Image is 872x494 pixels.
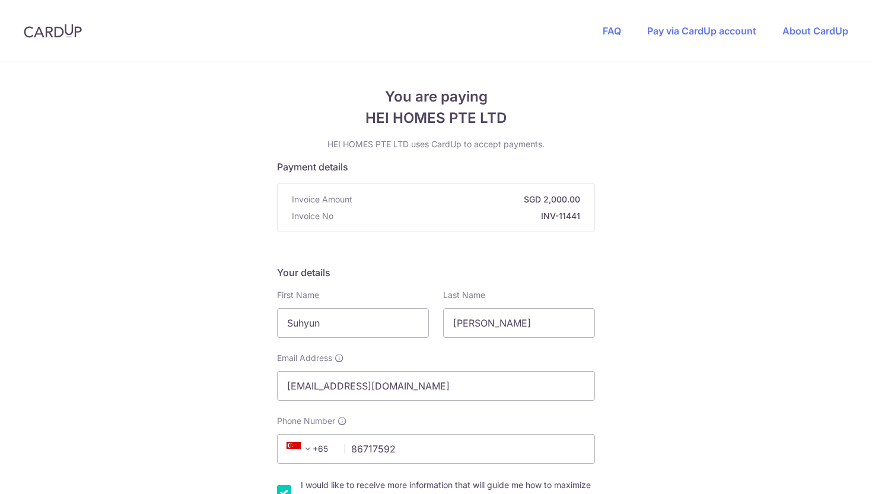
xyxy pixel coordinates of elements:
span: You are paying [277,86,595,107]
a: Pay via CardUp account [647,25,756,37]
span: Invoice No [292,210,333,222]
span: +65 [283,442,336,456]
input: Email address [277,371,595,401]
label: First Name [277,289,319,301]
iframe: 자세한 정보를 찾을 수 있는 위젯을 엽니다. [785,458,860,488]
span: +65 [287,442,315,456]
a: About CardUp [782,25,848,37]
input: First name [277,308,429,338]
span: Phone Number [277,415,335,427]
span: Invoice Amount [292,194,352,205]
h5: Your details [277,265,595,280]
span: Email Address [277,352,332,364]
img: CardUp [24,24,82,38]
span: HEI HOMES PTE LTD [277,107,595,129]
input: Last name [443,308,595,338]
p: HEI HOMES PTE LTD uses CardUp to accept payments. [277,138,595,150]
strong: INV-11441 [338,210,580,222]
strong: SGD 2,000.00 [357,194,580,205]
h5: Payment details [277,160,595,174]
label: Last Name [443,289,485,301]
a: FAQ [603,25,621,37]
